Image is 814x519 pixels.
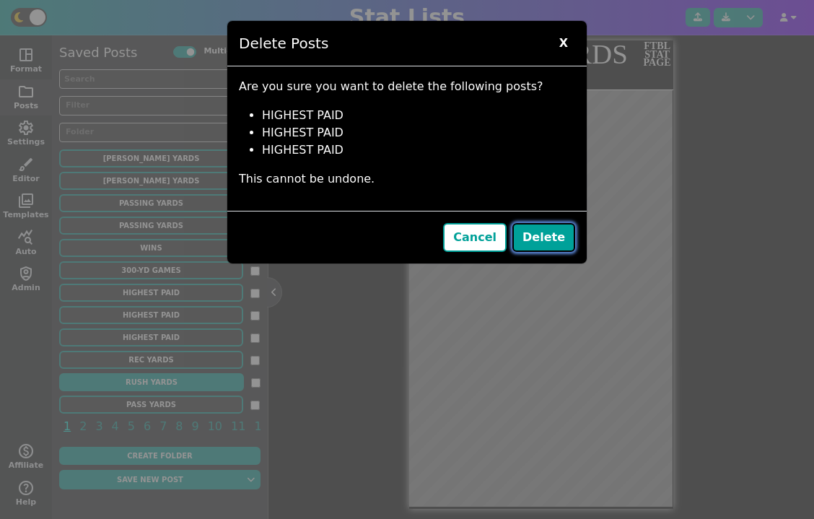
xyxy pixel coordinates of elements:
button: Cancel [443,223,507,252]
button: Delete [512,223,575,252]
li: HIGHEST PAID [262,141,575,159]
li: HIGHEST PAID [262,107,575,124]
h5: Delete Posts [239,32,328,54]
p: This cannot be undone. [239,170,575,188]
li: HIGHEST PAID [262,124,575,141]
span: X [552,32,575,54]
p: Are you sure you want to delete the following posts? [239,78,575,95]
